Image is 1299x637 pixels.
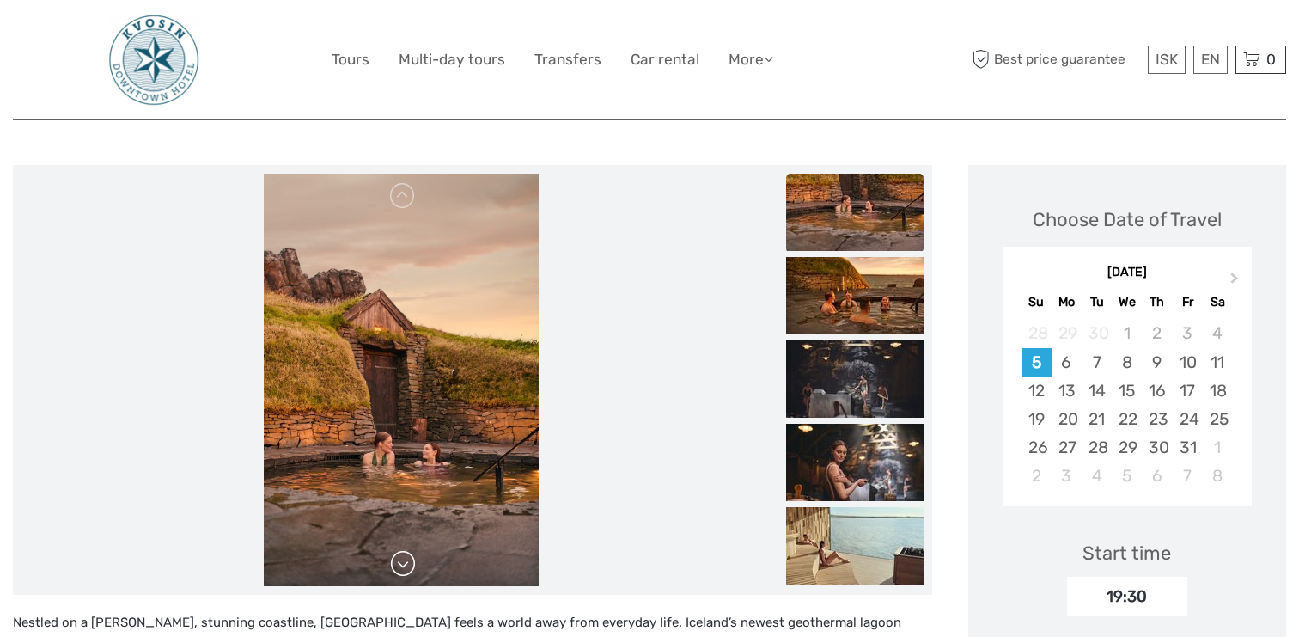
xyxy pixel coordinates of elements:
div: Choose Wednesday, October 22nd, 2025 [1112,405,1142,433]
div: Choose Wednesday, October 29th, 2025 [1112,433,1142,462]
div: Choose Thursday, October 16th, 2025 [1142,377,1172,405]
img: 48-093e29fa-b2a2-476f-8fe8-72743a87ce49_logo_big.jpg [107,13,200,107]
div: 19:30 [1067,577,1187,616]
a: Multi-day tours [399,47,505,72]
div: Choose Tuesday, October 28th, 2025 [1082,433,1112,462]
div: Choose Saturday, November 1st, 2025 [1203,433,1233,462]
div: Choose Sunday, November 2nd, 2025 [1022,462,1052,490]
span: 0 [1264,51,1278,68]
div: We [1112,291,1142,314]
div: Choose Tuesday, October 21st, 2025 [1082,405,1112,433]
div: Start time [1082,540,1171,567]
div: Choose Friday, October 31st, 2025 [1173,433,1203,462]
div: Choose Friday, November 7th, 2025 [1173,462,1203,490]
div: Not available Monday, September 29th, 2025 [1052,319,1082,347]
div: Choose Thursday, November 6th, 2025 [1142,462,1172,490]
div: [DATE] [1003,264,1253,282]
div: Su [1022,291,1052,314]
img: c7a982244e76485291bc37c7387e8816_slider_thumbnail.jpeg [786,340,924,418]
div: Choose Tuesday, October 14th, 2025 [1082,377,1112,405]
a: Transfers [534,47,601,72]
div: Choose Saturday, November 8th, 2025 [1203,462,1233,490]
div: Choose Friday, October 17th, 2025 [1173,377,1203,405]
div: Not available Tuesday, September 30th, 2025 [1082,319,1112,347]
div: Choose Date of Travel [1033,206,1222,233]
img: caffa57d2b48444cab08357f81d8f5ad_slider_thumbnail.jpeg [786,257,924,334]
button: Next Month [1223,268,1250,296]
a: Car rental [631,47,699,72]
div: Choose Thursday, October 23rd, 2025 [1142,405,1172,433]
div: Choose Friday, October 10th, 2025 [1173,348,1203,377]
div: Not available Saturday, October 4th, 2025 [1203,319,1233,347]
img: 48c4cd10c133470c9c2d3363953fbfac_main_slider.jpeg [264,174,539,586]
div: Choose Saturday, October 11th, 2025 [1203,348,1233,377]
div: Sa [1203,291,1233,314]
a: Tours [332,47,369,72]
div: Choose Monday, October 6th, 2025 [1052,348,1082,377]
div: Choose Monday, October 27th, 2025 [1052,433,1082,462]
div: Choose Thursday, October 30th, 2025 [1142,433,1172,462]
div: Th [1142,291,1172,314]
div: Choose Friday, October 24th, 2025 [1173,405,1203,433]
a: More [729,47,773,72]
div: Choose Sunday, October 12th, 2025 [1022,377,1052,405]
div: Choose Sunday, October 5th, 2025 [1022,348,1052,377]
div: EN [1193,46,1228,74]
img: 48c4cd10c133470c9c2d3363953fbfac_slider_thumbnail.jpeg [786,174,924,251]
span: Best price guarantee [968,46,1144,74]
div: Choose Wednesday, October 15th, 2025 [1112,377,1142,405]
div: Fr [1173,291,1203,314]
div: Choose Thursday, October 9th, 2025 [1142,348,1172,377]
span: ISK [1156,51,1178,68]
div: Choose Wednesday, November 5th, 2025 [1112,462,1142,490]
div: Choose Tuesday, November 4th, 2025 [1082,462,1112,490]
div: Not available Thursday, October 2nd, 2025 [1142,319,1172,347]
div: Not available Wednesday, October 1st, 2025 [1112,319,1142,347]
div: Not available Friday, October 3rd, 2025 [1173,319,1203,347]
div: Mo [1052,291,1082,314]
div: Choose Monday, October 20th, 2025 [1052,405,1082,433]
div: Choose Monday, October 13th, 2025 [1052,377,1082,405]
div: Not available Sunday, September 28th, 2025 [1022,319,1052,347]
div: Tu [1082,291,1112,314]
img: 06e96a10e94c46c9bf95e56ab8871a26_slider_thumbnail.jpeg [786,424,924,501]
img: 9cc0a4564d8a4d3ea032d4e386d0f417_slider_thumbnail.jpeg [786,507,924,585]
div: month 2025-10 [1008,319,1247,490]
div: Choose Saturday, October 25th, 2025 [1203,405,1233,433]
div: Choose Tuesday, October 7th, 2025 [1082,348,1112,377]
div: Choose Sunday, October 19th, 2025 [1022,405,1052,433]
div: Choose Sunday, October 26th, 2025 [1022,433,1052,462]
div: Choose Monday, November 3rd, 2025 [1052,462,1082,490]
div: Choose Saturday, October 18th, 2025 [1203,377,1233,405]
div: Choose Wednesday, October 8th, 2025 [1112,348,1142,377]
